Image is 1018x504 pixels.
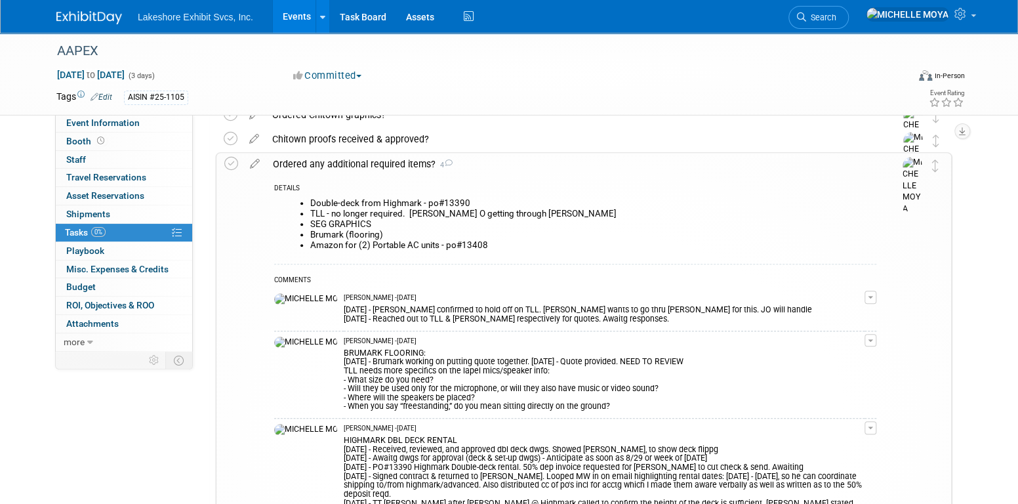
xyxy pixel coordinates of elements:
[344,346,865,411] div: BRUMARK FLOORING: [DATE] - Brumark working on putting quote together. [DATE] - Quote provided. NE...
[56,261,192,278] a: Misc. Expenses & Credits
[66,264,169,274] span: Misc. Expenses & Credits
[66,209,110,219] span: Shipments
[124,91,188,104] div: AISIN #25-1105
[65,227,106,238] span: Tasks
[66,172,146,182] span: Travel Reservations
[310,209,876,219] li: TLL - no longer required. [PERSON_NAME] O getting through [PERSON_NAME]
[289,69,367,83] button: Committed
[66,318,119,329] span: Attachments
[56,90,112,105] td: Tags
[344,337,417,346] span: [PERSON_NAME] - [DATE]
[933,135,939,147] i: Move task
[166,352,193,369] td: Toggle Event Tabs
[344,424,417,433] span: [PERSON_NAME] - [DATE]
[56,114,192,132] a: Event Information
[143,352,166,369] td: Personalize Event Tab Strip
[903,132,923,190] img: MICHELLE MOYA
[56,169,192,186] a: Travel Reservations
[66,245,104,256] span: Playbook
[830,68,965,88] div: Event Format
[274,184,876,195] div: DETAILS
[436,161,453,169] span: 4
[56,278,192,296] a: Budget
[274,424,337,436] img: MICHELLE MOYA
[310,219,876,230] li: SEG GRAPHICS
[56,187,192,205] a: Asset Reservations
[64,337,85,347] span: more
[66,136,107,146] span: Booth
[266,153,876,175] div: Ordered any additional required items?
[66,154,86,165] span: Staff
[56,205,192,223] a: Shipments
[56,11,122,24] img: ExhibitDay
[243,133,266,145] a: edit
[929,90,964,96] div: Event Rating
[85,70,97,80] span: to
[310,240,876,251] li: Amazon for (2) Portable AC units - po#13408
[919,70,932,81] img: Format-Inperson.png
[310,198,876,209] li: Double-deck from Highmark - po#13390
[932,159,939,172] i: Move task
[66,300,154,310] span: ROI, Objectives & ROO
[91,93,112,102] a: Edit
[243,158,266,170] a: edit
[91,227,106,237] span: 0%
[56,297,192,314] a: ROI, Objectives & ROO
[344,293,417,303] span: [PERSON_NAME] - [DATE]
[274,274,876,288] div: COMMENTS
[56,315,192,333] a: Attachments
[933,110,939,123] i: Move task
[266,128,877,150] div: Chitown proofs received & approved?
[56,151,192,169] a: Staff
[344,303,865,324] div: [DATE] - [PERSON_NAME] confirmed to hold off on TLL. [PERSON_NAME] wants to go thru [PERSON_NAME]...
[274,337,337,348] img: MICHELLE MOYA
[138,12,253,22] span: Lakeshore Exhibit Svcs, Inc.
[310,230,876,240] li: Brumark (flooring)
[66,117,140,128] span: Event Information
[94,136,107,146] span: Booth not reserved yet
[56,133,192,150] a: Booth
[56,333,192,351] a: more
[866,7,949,22] img: MICHELLE MOYA
[56,242,192,260] a: Playbook
[903,157,922,215] img: MICHELLE MOYA
[788,6,849,29] a: Search
[56,69,125,81] span: [DATE] [DATE]
[52,39,887,63] div: AAPEX
[274,293,337,305] img: MICHELLE MOYA
[66,190,144,201] span: Asset Reservations
[56,224,192,241] a: Tasks0%
[66,282,96,292] span: Budget
[127,72,155,80] span: (3 days)
[934,71,965,81] div: In-Person
[806,12,836,22] span: Search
